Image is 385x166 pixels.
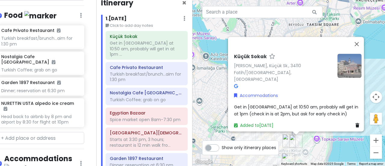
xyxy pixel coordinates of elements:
h6: Blue mosque, Hagia Sophia and Basilica Cistern Tour [110,130,183,136]
i: Added to itinerary [57,80,61,85]
i: Google Maps [234,84,238,88]
a: Open this area in Google Maps (opens a new window) [194,158,214,166]
h6: Garden 1897 Restaurant [110,156,183,161]
span: Get in [GEOGRAPHIC_DATA] at 10:50 am, probably will get in at 1pm (check in is at 2pm, but ask fo... [234,104,359,117]
h4: Food [4,11,57,20]
small: Click to add day notes [106,23,188,29]
h6: Egyptian Bazaar [110,110,183,116]
a: Added to[DATE] [234,122,273,128]
input: Search a place [202,6,322,18]
span: Map data ©2025 Google [311,162,343,165]
a: Accommodations [234,92,278,99]
h6: Cafe Privato Restaurant [1,28,60,33]
div: Turkish breakfast/brunch...aim for 1:30 pm [110,71,183,82]
i: Added to itinerary [4,107,7,111]
button: Map camera controls [370,91,382,103]
div: Turkish Coffee; grab on go [110,97,183,102]
div: Spice market open 8am-7:30 pm [110,117,183,122]
a: Terms (opens in new tab) [347,162,356,165]
h6: Küçük Sokak [234,54,267,60]
i: Added to itinerary [52,60,55,64]
div: Cagaloglu Hamami Turkish Baths [282,134,296,147]
img: Google [194,158,214,166]
button: Drag Pegman onto the map to open Street View [370,113,382,125]
button: Keyboard shortcuts [281,162,307,166]
button: Zoom in [370,134,382,146]
div: Get in [GEOGRAPHIC_DATA] at 10:50 am, probably will get in at 1pm ... [110,40,183,57]
h6: Nostalgia Cafe Karaköy [110,90,183,96]
a: Report a map error [359,162,383,165]
h6: Cafe Privato Restaurant [110,65,183,70]
button: Zoom out [370,147,382,159]
div: Turkish breakfast/brunch...aim for 1:30 pm [1,36,80,46]
i: Added to itinerary [57,28,60,33]
a: [PERSON_NAME], Küçük Sk., 34110 Fatih/[GEOGRAPHIC_DATA], [GEOGRAPHIC_DATA] [234,63,301,83]
img: marker [24,11,57,20]
span: Show only itinerary places [222,144,276,151]
div: Küçük Sokak [289,135,303,148]
h6: Garden 1897 Restaurant [1,80,61,85]
a: Star place [269,54,275,60]
h6: 1 . [DATE] [106,16,127,22]
h6: NURETTiN USTA alpedo ice cream [1,101,80,111]
h6: Nostalgia Cafe [GEOGRAPHIC_DATA] [1,54,80,65]
div: Turkish Coffee; grab on go [1,67,80,73]
a: Delete place [356,122,362,129]
button: Close [350,37,364,51]
div: Dinner; reservation at 6:30 pm [1,88,80,93]
div: Head back to airbnb by 8 pm and airport by 8:30 for flight at 10pm [1,114,80,125]
div: Starts at 3:30 pm, 3 hours; restaurant is 12 min walk fro... [110,137,183,148]
img: Picture of the place [337,54,362,78]
h6: Küçük Sokak [110,34,183,39]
